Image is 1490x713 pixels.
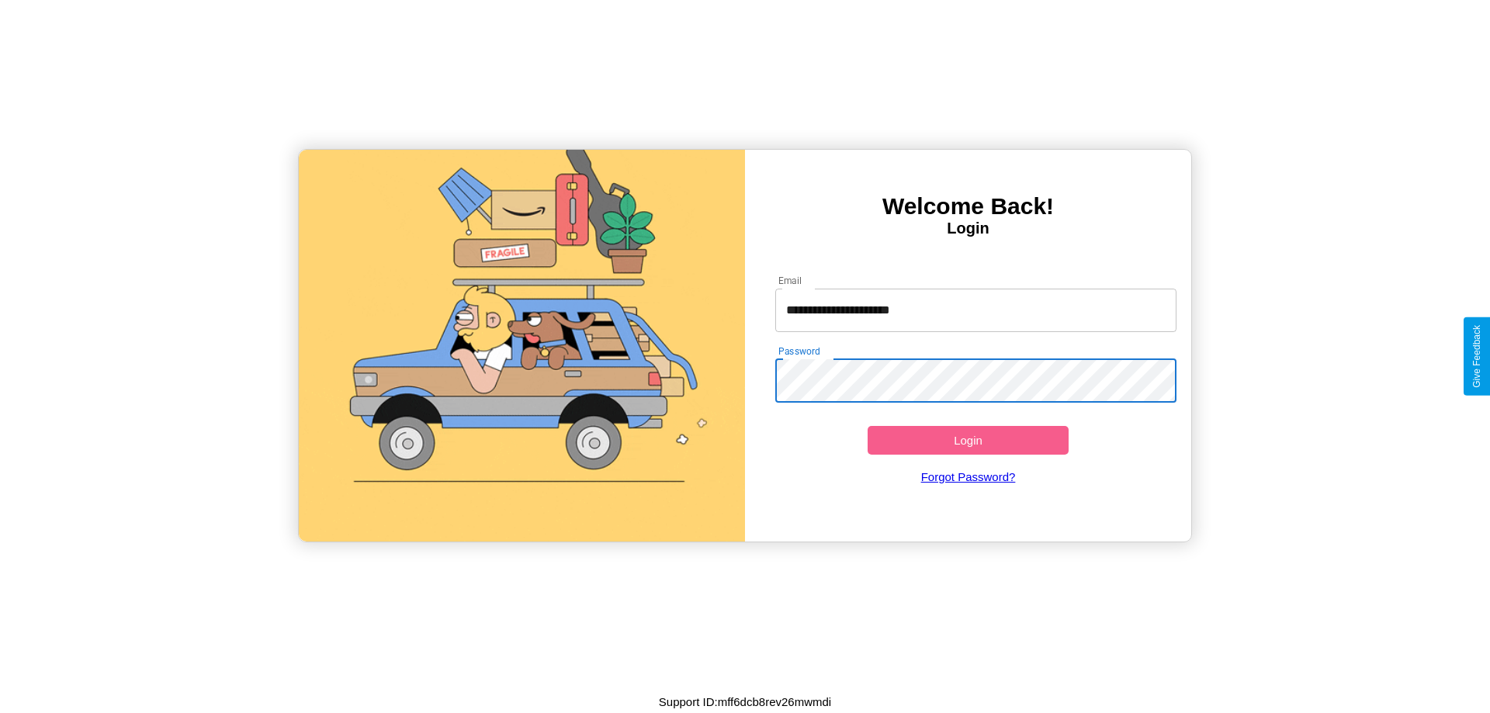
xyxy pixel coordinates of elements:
[659,691,831,712] p: Support ID: mff6dcb8rev26mwmdi
[768,455,1169,499] a: Forgot Password?
[299,150,745,542] img: gif
[745,220,1191,237] h4: Login
[745,193,1191,220] h3: Welcome Back!
[868,426,1069,455] button: Login
[778,274,802,287] label: Email
[1471,325,1482,388] div: Give Feedback
[778,344,819,358] label: Password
